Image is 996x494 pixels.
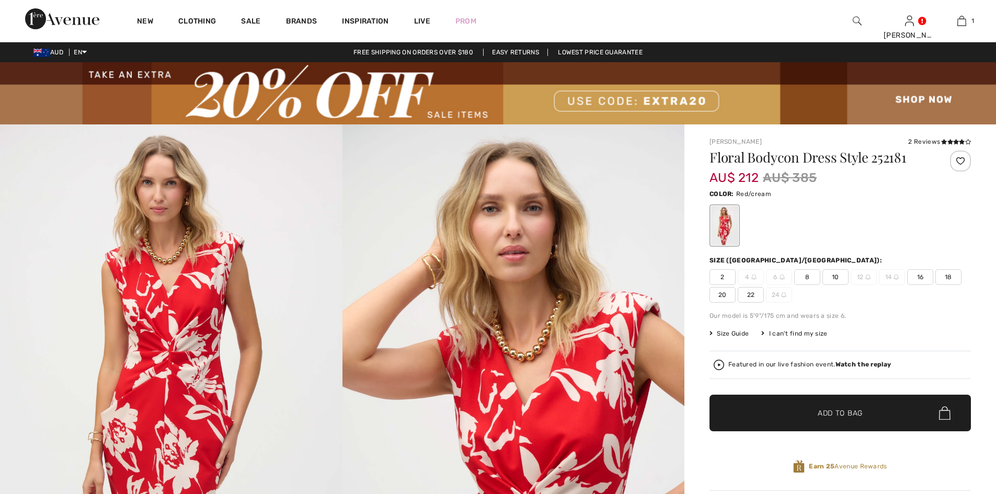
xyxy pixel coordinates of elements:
img: My Bag [957,15,966,27]
span: 14 [879,269,905,285]
span: 2 [709,269,736,285]
a: [PERSON_NAME] [709,138,762,145]
div: 2 Reviews [908,137,971,146]
span: EN [74,49,87,56]
span: 18 [935,269,961,285]
a: Lowest Price Guarantee [549,49,651,56]
span: 22 [738,287,764,303]
span: 12 [851,269,877,285]
button: Add to Bag [709,395,971,431]
img: Bag.svg [939,406,951,420]
img: Australian Dollar [33,49,50,57]
img: ring-m.svg [894,274,899,280]
span: Inspiration [342,17,388,28]
span: 20 [709,287,736,303]
span: Color: [709,190,734,198]
div: Our model is 5'9"/175 cm and wears a size 6. [709,311,971,320]
img: ring-m.svg [865,274,871,280]
span: Avenue Rewards [809,462,887,471]
a: Free shipping on orders over $180 [345,49,482,56]
div: Red/cream [711,206,738,245]
div: Featured in our live fashion event. [728,361,891,368]
img: 1ère Avenue [25,8,99,29]
span: 24 [766,287,792,303]
a: Easy Returns [483,49,548,56]
span: 16 [907,269,933,285]
a: Sale [241,17,260,28]
span: Red/cream [736,190,771,198]
div: [PERSON_NAME] [884,30,935,41]
a: New [137,17,153,28]
span: 4 [738,269,764,285]
span: 8 [794,269,820,285]
span: AU$ 385 [763,168,817,187]
img: ring-m.svg [780,274,785,280]
span: Add to Bag [818,408,863,419]
h1: Floral Bodycon Dress Style 252181 [709,151,928,164]
a: 1 [936,15,987,27]
a: Live [414,16,430,27]
span: 6 [766,269,792,285]
strong: Watch the replay [835,361,891,368]
img: ring-m.svg [751,274,757,280]
div: Size ([GEOGRAPHIC_DATA]/[GEOGRAPHIC_DATA]): [709,256,884,265]
a: Prom [455,16,476,27]
span: AU$ 212 [709,160,759,185]
img: Watch the replay [714,360,724,370]
img: search the website [853,15,862,27]
span: 1 [971,16,974,26]
span: AUD [33,49,67,56]
img: ring-m.svg [781,292,786,297]
strong: Earn 25 [809,463,834,470]
span: 10 [822,269,849,285]
a: Brands [286,17,317,28]
span: Size Guide [709,329,749,338]
img: Avenue Rewards [793,459,805,474]
div: I can't find my size [761,329,827,338]
img: My Info [905,15,914,27]
a: Sign In [905,16,914,26]
a: Clothing [178,17,216,28]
